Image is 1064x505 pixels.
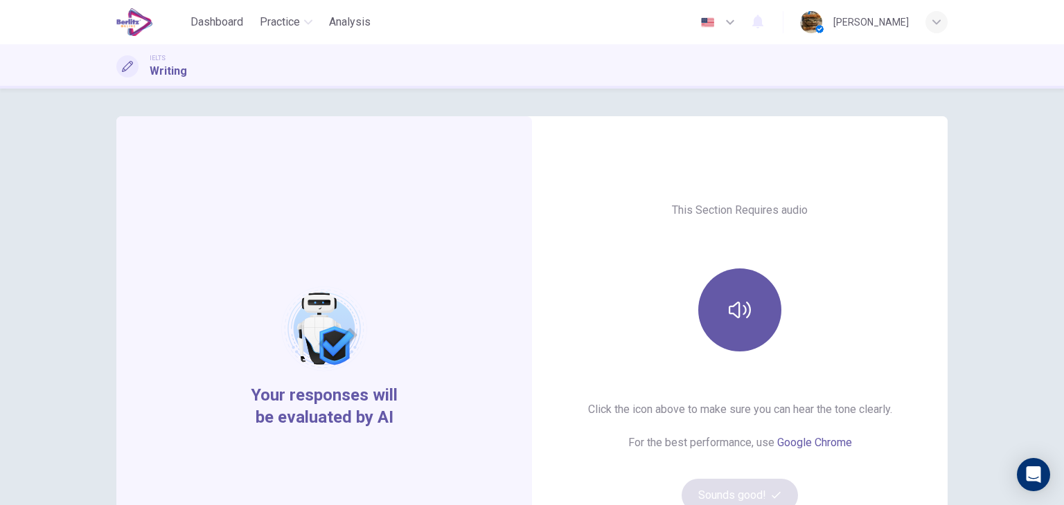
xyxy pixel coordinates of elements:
span: Practice [260,14,300,30]
img: en [699,17,716,28]
div: Open Intercom Messenger [1017,458,1050,491]
button: Analysis [323,10,376,35]
h6: This Section Requires audio [672,202,808,219]
img: Profile picture [800,11,822,33]
img: EduSynch logo [116,8,153,36]
button: Dashboard [185,10,249,35]
h6: Click the icon above to make sure you can hear the tone clearly. [588,401,892,418]
img: robot icon [280,285,368,373]
span: IELTS [150,53,166,63]
h6: For the best performance, use [628,434,852,451]
div: [PERSON_NAME] [833,14,909,30]
span: Your responses will be evaluated by AI [240,384,409,428]
a: EduSynch logo [116,8,185,36]
button: Practice [254,10,318,35]
span: Dashboard [190,14,243,30]
a: Google Chrome [777,436,852,449]
span: Analysis [329,14,371,30]
h1: Writing [150,63,187,80]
